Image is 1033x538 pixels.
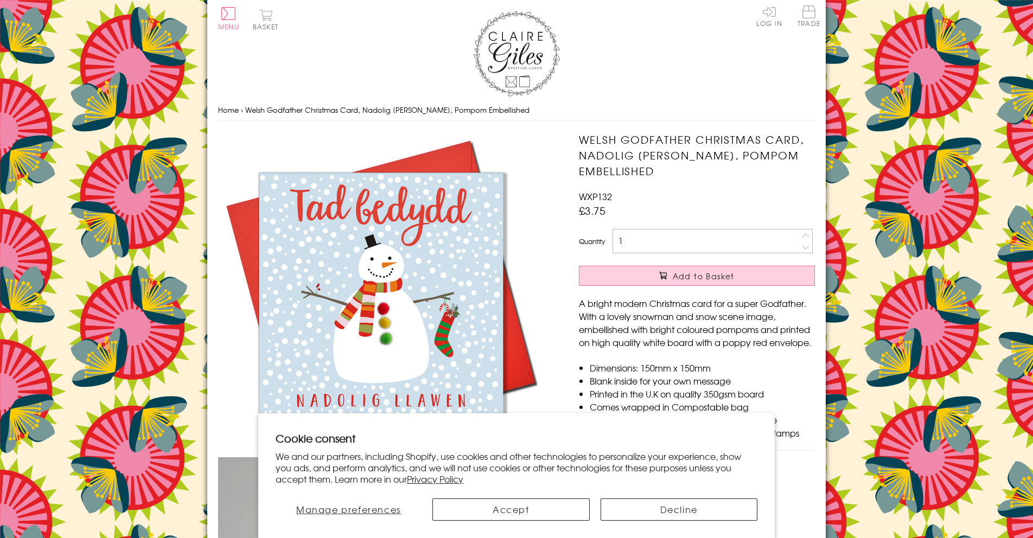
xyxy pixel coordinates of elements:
[218,105,239,115] a: Home
[218,22,239,31] span: Menu
[432,498,590,521] button: Accept
[218,99,815,121] nav: breadcrumbs
[407,472,463,485] a: Privacy Policy
[245,105,530,115] span: Welsh Godfather Christmas Card, Nadolig [PERSON_NAME], Pompom Embellished
[276,451,757,484] p: We and our partners, including Shopify, use cookies and other technologies to personalize your ex...
[756,5,782,27] a: Log In
[798,5,820,29] a: Trade
[296,503,401,516] span: Manage preferences
[579,190,612,203] span: WXP132
[579,297,815,349] p: A bright modern Christmas card for a super Godfather. With a lovely snowman and snow scene image,...
[579,132,815,178] h1: Welsh Godfather Christmas Card, Nadolig [PERSON_NAME], Pompom Embellished
[798,5,820,27] span: Trade
[276,431,757,446] h2: Cookie consent
[218,132,544,457] img: Welsh Godfather Christmas Card, Nadolig Llawen Tad Bedydd, Pompom Embellished
[590,361,815,374] li: Dimensions: 150mm x 150mm
[473,11,560,97] img: Claire Giles Greetings Cards
[590,387,815,400] li: Printed in the U.K on quality 350gsm board
[241,105,243,115] span: ›
[218,7,239,30] button: Menu
[590,374,815,387] li: Blank inside for your own message
[579,266,815,286] button: Add to Basket
[251,9,280,30] button: Basket
[579,236,605,246] label: Quantity
[673,271,735,281] span: Add to Basket
[579,203,605,218] span: £3.75
[590,400,815,413] li: Comes wrapped in Compostable bag
[601,498,758,521] button: Decline
[276,498,422,521] button: Manage preferences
